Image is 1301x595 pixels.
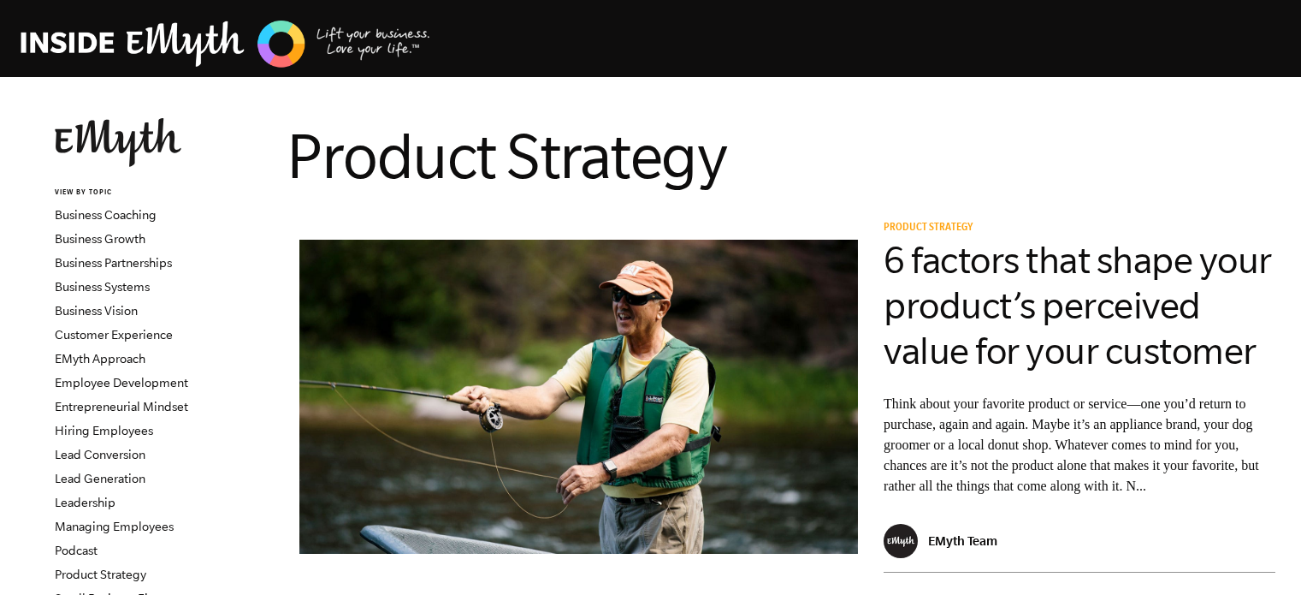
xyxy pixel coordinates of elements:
[55,232,145,246] a: Business Growth
[55,448,145,461] a: Lead Conversion
[55,208,157,222] a: Business Coaching
[55,424,153,437] a: Hiring Employees
[55,256,172,270] a: Business Partnerships
[55,400,188,414] a: Entrepreneurial Mindset
[884,524,918,558] img: EMyth Team - EMyth
[884,223,979,235] a: Product Strategy
[21,18,431,70] img: EMyth Business Coaching
[55,544,98,557] a: Podcast
[55,472,145,485] a: Lead Generation
[287,118,1288,193] h1: Product Strategy
[55,352,145,366] a: EMyth Approach
[884,239,1272,372] a: 6 factors that shape your product’s perceived value for your customer
[55,496,115,509] a: Leadership
[928,533,997,548] p: EMyth Team
[299,240,858,554] img: perceived product value
[55,118,181,167] img: EMyth
[55,304,138,318] a: Business Vision
[55,520,174,533] a: Managing Employees
[55,568,146,581] a: Product Strategy
[1215,513,1301,595] iframe: Chat Widget
[55,328,173,342] a: Customer Experience
[884,223,973,235] span: Product Strategy
[55,280,150,294] a: Business Systems
[55,187,261,199] h6: VIEW BY TOPIC
[884,394,1275,497] p: Think about your favorite product or service—one you’d return to purchase, again and again. Maybe...
[55,376,188,390] a: Employee Development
